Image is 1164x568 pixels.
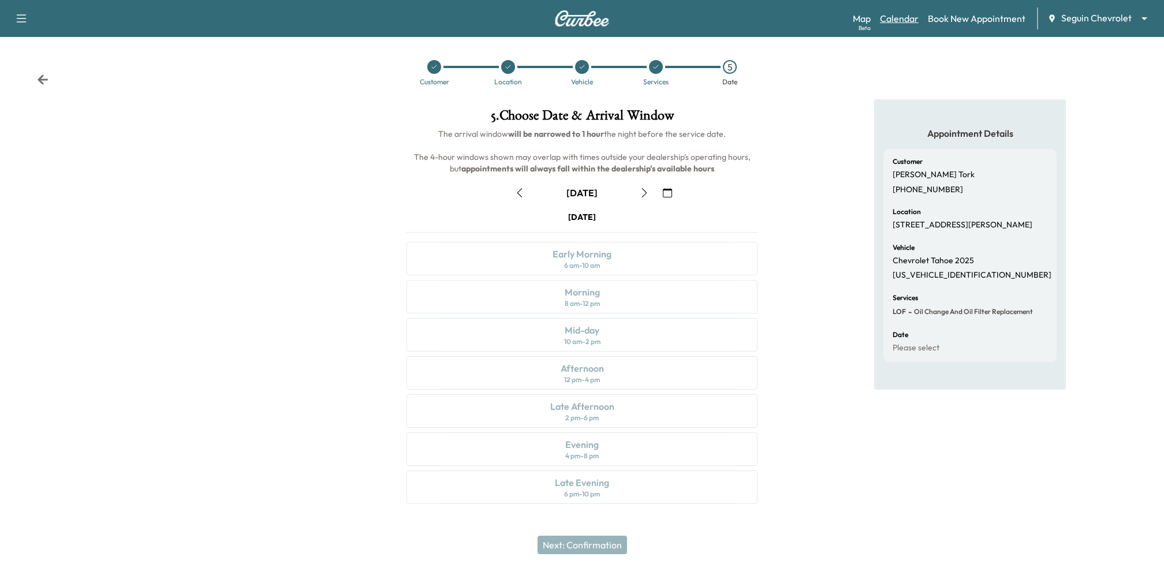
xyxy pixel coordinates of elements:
[859,24,871,32] div: Beta
[893,270,1051,281] p: [US_VEHICLE_IDENTIFICATION_NUMBER]
[37,74,48,85] div: Back
[912,307,1033,316] span: Oil Change and Oil Filter Replacement
[461,163,714,174] b: appointments will always fall within the dealership's available hours
[1061,12,1132,25] span: Seguin Chevrolet
[853,12,871,25] a: MapBeta
[414,129,752,174] span: The arrival window the night before the service date. The 4-hour windows shown may overlap with t...
[893,220,1032,230] p: [STREET_ADDRESS][PERSON_NAME]
[554,10,610,27] img: Curbee Logo
[893,307,906,316] span: LOF
[566,186,598,199] div: [DATE]
[906,306,912,317] span: -
[893,170,975,180] p: [PERSON_NAME] Tork
[928,12,1025,25] a: Book New Appointment
[893,208,921,215] h6: Location
[893,256,974,266] p: Chevrolet Tahoe 2025
[723,60,737,74] div: 5
[722,79,737,85] div: Date
[571,79,593,85] div: Vehicle
[893,185,963,195] p: [PHONE_NUMBER]
[893,158,923,165] h6: Customer
[880,12,919,25] a: Calendar
[568,211,596,223] div: [DATE]
[420,79,449,85] div: Customer
[893,331,908,338] h6: Date
[893,244,915,251] h6: Vehicle
[883,127,1057,140] h5: Appointment Details
[494,79,522,85] div: Location
[893,294,918,301] h6: Services
[397,109,767,128] h1: 5 . Choose Date & Arrival Window
[893,343,939,353] p: Please select
[508,129,604,139] b: will be narrowed to 1 hour
[643,79,669,85] div: Services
